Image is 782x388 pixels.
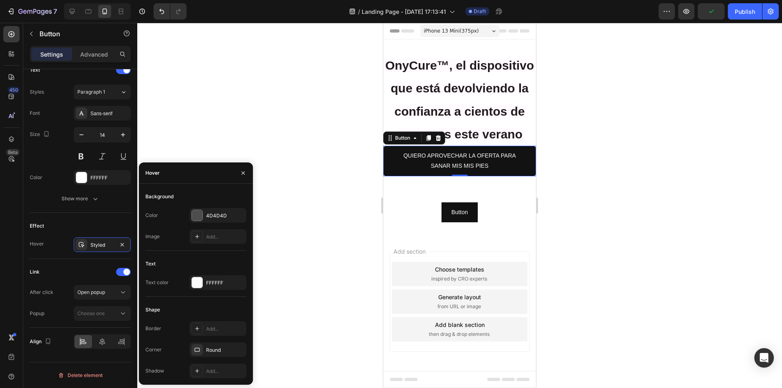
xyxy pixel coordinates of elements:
div: Round [206,346,244,354]
div: 450 [8,87,20,93]
div: Color [145,212,158,219]
div: Font [30,110,40,117]
div: Hover [145,169,160,177]
span: Choose one [77,310,105,316]
div: Align [30,336,53,347]
p: Advanced [80,50,108,59]
div: Delete element [58,370,103,380]
span: / [358,7,360,16]
button: Choose one [74,306,131,321]
div: Text color [145,279,169,286]
p: Settings [40,50,63,59]
div: Corner [145,346,162,353]
div: Publish [735,7,755,16]
span: Landing Page - [DATE] 17:13:41 [362,7,446,16]
iframe: Design area [383,23,536,388]
div: Add... [206,368,244,375]
button: Delete element [30,369,131,382]
div: Effect [30,222,44,230]
span: Open popup [77,289,105,295]
button: Show more [30,191,131,206]
div: FFFFFF [90,174,129,182]
div: Text [145,260,156,267]
div: Add... [206,325,244,333]
div: Popup [30,310,44,317]
div: Add... [206,233,244,241]
div: Shape [145,306,160,313]
div: 4D4D4D [206,212,244,219]
button: Paragraph 1 [74,85,131,99]
button: Publish [728,3,762,20]
div: Styled [90,241,114,249]
span: Paragraph 1 [77,88,105,96]
div: Open Intercom Messenger [754,348,774,368]
div: Link [30,268,40,276]
div: FFFFFF [206,279,244,287]
div: Shadow [145,367,164,375]
div: Styles [30,88,44,96]
div: Image [145,233,160,240]
div: Border [145,325,161,332]
div: Show more [62,195,99,203]
div: Color [30,174,42,181]
p: 7 [53,7,57,16]
div: Beta [6,149,20,156]
div: Hover [30,240,44,248]
p: Button [40,29,109,39]
button: 7 [3,3,61,20]
button: Open popup [74,285,131,300]
div: After click [30,289,53,296]
div: Sans-serif [90,110,129,117]
span: Draft [474,8,486,15]
div: Undo/Redo [154,3,187,20]
div: Background [145,193,174,200]
div: Size [30,129,51,140]
div: Text [30,66,40,74]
